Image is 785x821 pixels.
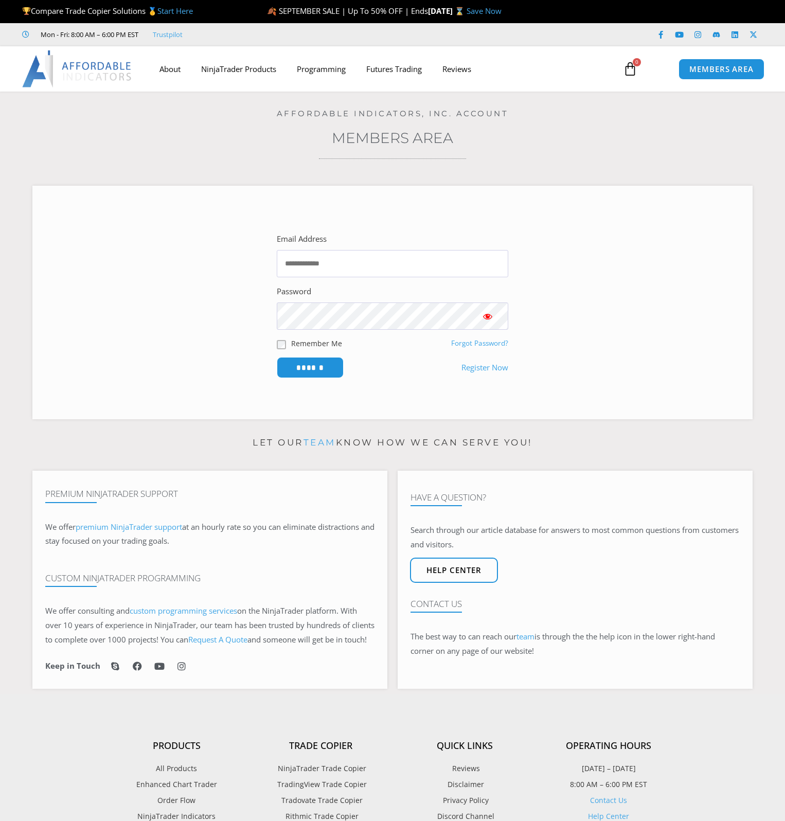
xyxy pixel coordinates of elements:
[689,65,754,73] span: MEMBERS AREA
[22,6,193,16] span: Compare Trade Copier Solutions 🥇
[277,232,327,246] label: Email Address
[291,338,342,349] label: Remember Me
[287,57,356,81] a: Programming
[467,6,502,16] a: Save Now
[277,284,311,299] label: Password
[136,778,217,791] span: Enhanced Chart Trader
[104,740,248,752] h4: Products
[590,795,627,805] a: Contact Us
[451,338,508,348] a: Forgot Password?
[32,435,753,451] p: Let our know how we can serve you!
[156,762,197,775] span: All Products
[537,740,681,752] h4: Operating Hours
[393,794,537,807] a: Privacy Policy
[267,6,428,16] span: 🍂 SEPTEMBER SALE | Up To 50% OFF | Ends
[149,57,191,81] a: About
[45,522,374,546] span: at an hourly rate so you can eliminate distractions and stay focused on your trading goals.
[277,109,509,118] a: Affordable Indicators, Inc. Account
[356,57,432,81] a: Futures Trading
[679,59,764,80] a: MEMBERS AREA
[188,634,247,645] a: Request A Quote
[537,778,681,791] p: 8:00 AM – 6:00 PM EST
[104,762,248,775] a: All Products
[393,740,537,752] h4: Quick Links
[275,762,366,775] span: NinjaTrader Trade Copier
[467,302,508,330] button: Show password
[445,778,484,791] span: Disclaimer
[130,605,237,616] a: custom programming services
[426,566,481,574] span: Help center
[45,605,374,645] span: on the NinjaTrader platform. With over 10 years of experience in NinjaTrader, our team has been t...
[38,28,138,41] span: Mon - Fri: 8:00 AM – 6:00 PM EST
[45,573,374,583] h4: Custom NinjaTrader Programming
[428,6,467,16] strong: [DATE] ⌛
[440,794,489,807] span: Privacy Policy
[411,523,740,552] p: Search through our article database for answers to most common questions from customers and visit...
[45,605,237,616] span: We offer consulting and
[248,762,393,775] a: NinjaTrader Trade Copier
[45,522,76,532] span: We offer
[275,778,367,791] span: TradingView Trade Copier
[104,778,248,791] a: Enhanced Chart Trader
[104,794,248,807] a: Order Flow
[248,778,393,791] a: TradingView Trade Copier
[191,57,287,81] a: NinjaTrader Products
[157,6,193,16] a: Start Here
[516,631,534,641] a: team
[411,492,740,503] h4: Have A Question?
[279,794,363,807] span: Tradovate Trade Copier
[537,762,681,775] p: [DATE] – [DATE]
[608,54,653,84] a: 0
[450,762,480,775] span: Reviews
[332,129,453,147] a: Members Area
[461,361,508,375] a: Register Now
[393,778,537,791] a: Disclaimer
[411,599,740,609] h4: Contact Us
[76,522,182,532] a: premium NinjaTrader support
[633,58,641,66] span: 0
[157,794,195,807] span: Order Flow
[45,661,100,671] h6: Keep in Touch
[410,558,498,583] a: Help center
[153,28,183,41] a: Trustpilot
[248,740,393,752] h4: Trade Copier
[149,57,613,81] nav: Menu
[432,57,481,81] a: Reviews
[304,437,336,448] a: team
[23,7,30,15] img: 🏆
[248,794,393,807] a: Tradovate Trade Copier
[411,630,740,658] p: The best way to can reach our is through the the help icon in the lower right-hand corner on any ...
[393,762,537,775] a: Reviews
[45,489,374,499] h4: Premium NinjaTrader Support
[22,50,133,87] img: LogoAI | Affordable Indicators – NinjaTrader
[588,811,629,821] a: Help Center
